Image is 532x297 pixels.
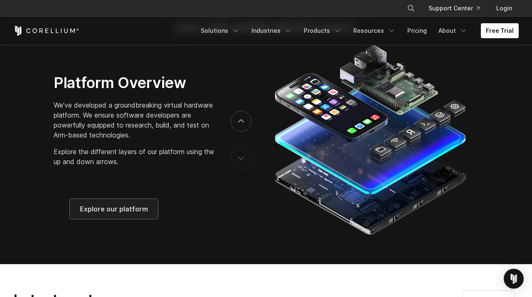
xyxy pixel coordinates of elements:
a: About [433,23,473,38]
div: Navigation Menu [397,1,519,16]
a: Login [490,1,519,16]
a: Free Trial [481,23,519,38]
div: Open Intercom Messenger [504,269,524,289]
a: Pricing [402,23,432,38]
a: Support Center [422,1,486,16]
h3: Platform Overview [54,74,214,92]
button: Search [404,1,419,16]
a: Products [299,23,347,38]
p: Explore the different layers of our platform using the up and down arrows. [54,147,214,167]
button: next [231,111,251,132]
button: previous [231,148,251,169]
a: Corellium Home [13,26,79,36]
a: Resources [348,23,401,38]
div: Navigation Menu [196,23,519,38]
img: Corellium_Platform_RPI_Full_470 [271,42,469,238]
a: Solutions [196,23,245,38]
p: We've developed a groundbreaking virtual hardware platform. We ensure software developers are pow... [54,100,214,140]
a: Industries [246,23,297,38]
a: Explore our platform [70,199,158,219]
span: Explore our platform [80,204,148,214]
